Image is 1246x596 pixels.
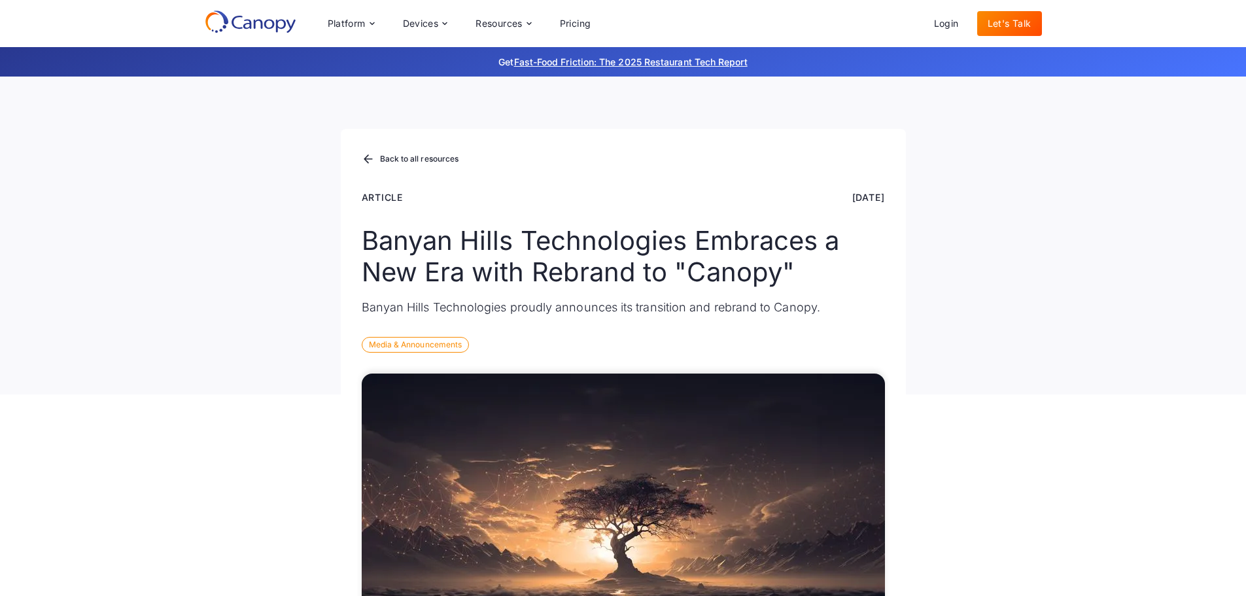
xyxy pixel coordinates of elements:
a: Let's Talk [977,11,1042,36]
div: Platform [328,19,366,28]
p: Banyan Hills Technologies proudly announces its transition and rebrand to Canopy. [362,298,885,316]
a: Pricing [549,11,602,36]
div: Platform [317,10,385,37]
div: Back to all resources [380,155,459,163]
div: Devices [392,10,458,37]
a: Login [924,11,969,36]
div: [DATE] [852,190,885,204]
div: Media & Announcements [362,337,470,353]
div: Article [362,190,404,204]
a: Back to all resources [362,151,459,168]
div: Resources [465,10,541,37]
h1: Banyan Hills Technologies Embraces a New Era with Rebrand to "Canopy" [362,225,885,288]
div: Resources [476,19,523,28]
div: Devices [403,19,439,28]
a: Fast-Food Friction: The 2025 Restaurant Tech Report [514,56,748,67]
p: Get [303,55,944,69]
